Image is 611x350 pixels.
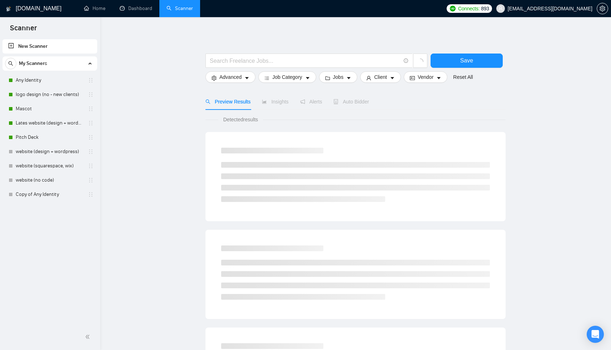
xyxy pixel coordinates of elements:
[205,99,210,104] span: search
[258,71,316,83] button: barsJob Categorycaret-down
[16,102,84,116] a: Mascot
[481,5,489,12] span: 893
[262,99,288,105] span: Insights
[272,73,302,81] span: Job Category
[88,135,94,140] span: holder
[16,159,84,173] a: website (squarespace, wix)
[498,6,503,11] span: user
[264,75,269,81] span: bars
[16,187,84,202] a: Copy of Any Identity
[16,73,84,87] a: Any Identity
[3,39,97,54] li: New Scanner
[460,56,473,65] span: Save
[346,75,351,81] span: caret-down
[390,75,395,81] span: caret-down
[16,87,84,102] a: logo design (no - new clients)
[300,99,305,104] span: notification
[88,192,94,197] span: holder
[436,75,441,81] span: caret-down
[417,59,423,65] span: loading
[319,71,358,83] button: folderJobscaret-down
[366,75,371,81] span: user
[218,116,263,123] span: Detected results
[597,6,608,11] span: setting
[84,5,105,11] a: homeHome
[262,99,267,104] span: area-chart
[205,71,255,83] button: settingAdvancedcaret-down
[410,75,415,81] span: idcard
[404,59,408,63] span: info-circle
[6,3,11,15] img: logo
[212,75,217,81] span: setting
[587,326,604,343] div: Open Intercom Messenger
[205,99,250,105] span: Preview Results
[16,130,84,144] a: Pitch Deck
[333,73,344,81] span: Jobs
[431,54,503,68] button: Save
[88,177,94,183] span: holder
[300,99,322,105] span: Alerts
[458,5,480,12] span: Connects:
[597,3,608,14] button: setting
[3,56,97,202] li: My Scanners
[88,149,94,154] span: holder
[8,39,91,54] a: New Scanner
[16,173,84,187] a: website (no code)
[360,71,401,83] button: userClientcaret-down
[333,99,369,105] span: Auto Bidder
[333,99,338,104] span: robot
[88,106,94,112] span: holder
[305,75,310,81] span: caret-down
[88,163,94,169] span: holder
[88,120,94,126] span: holder
[210,56,401,65] input: Search Freelance Jobs...
[88,92,94,97] span: holder
[16,116,84,130] a: Lates website (design + wordpress)
[4,23,43,38] span: Scanner
[167,5,193,11] a: searchScanner
[450,6,456,11] img: upwork-logo.png
[244,75,249,81] span: caret-down
[19,56,47,71] span: My Scanners
[325,75,330,81] span: folder
[597,6,608,11] a: setting
[453,73,473,81] a: Reset All
[219,73,242,81] span: Advanced
[88,77,94,83] span: holder
[418,73,433,81] span: Vendor
[404,71,447,83] button: idcardVendorcaret-down
[120,5,152,11] a: dashboardDashboard
[5,58,16,69] button: search
[374,73,387,81] span: Client
[85,333,92,340] span: double-left
[5,61,16,66] span: search
[16,144,84,159] a: website (design + wordpress)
